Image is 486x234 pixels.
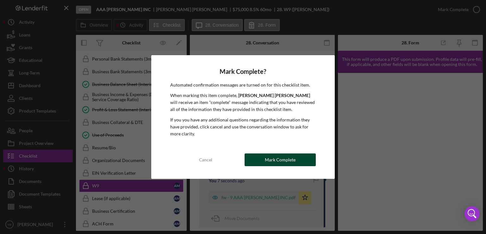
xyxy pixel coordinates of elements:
[245,153,316,166] button: Mark Complete
[170,92,316,113] p: When marking this item complete, will receive an item "complete" message indicating that you have...
[170,153,241,166] button: Cancel
[238,93,310,98] b: [PERSON_NAME] [PERSON_NAME]
[170,68,316,75] h4: Mark Complete?
[199,153,212,166] div: Cancel
[464,206,480,221] div: Open Intercom Messenger
[170,116,316,138] p: If you you have any additional questions regarding the information they have provided, click canc...
[265,153,296,166] div: Mark Complete
[170,81,316,88] p: Automated confirmation messages are turned on for this checklist item.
